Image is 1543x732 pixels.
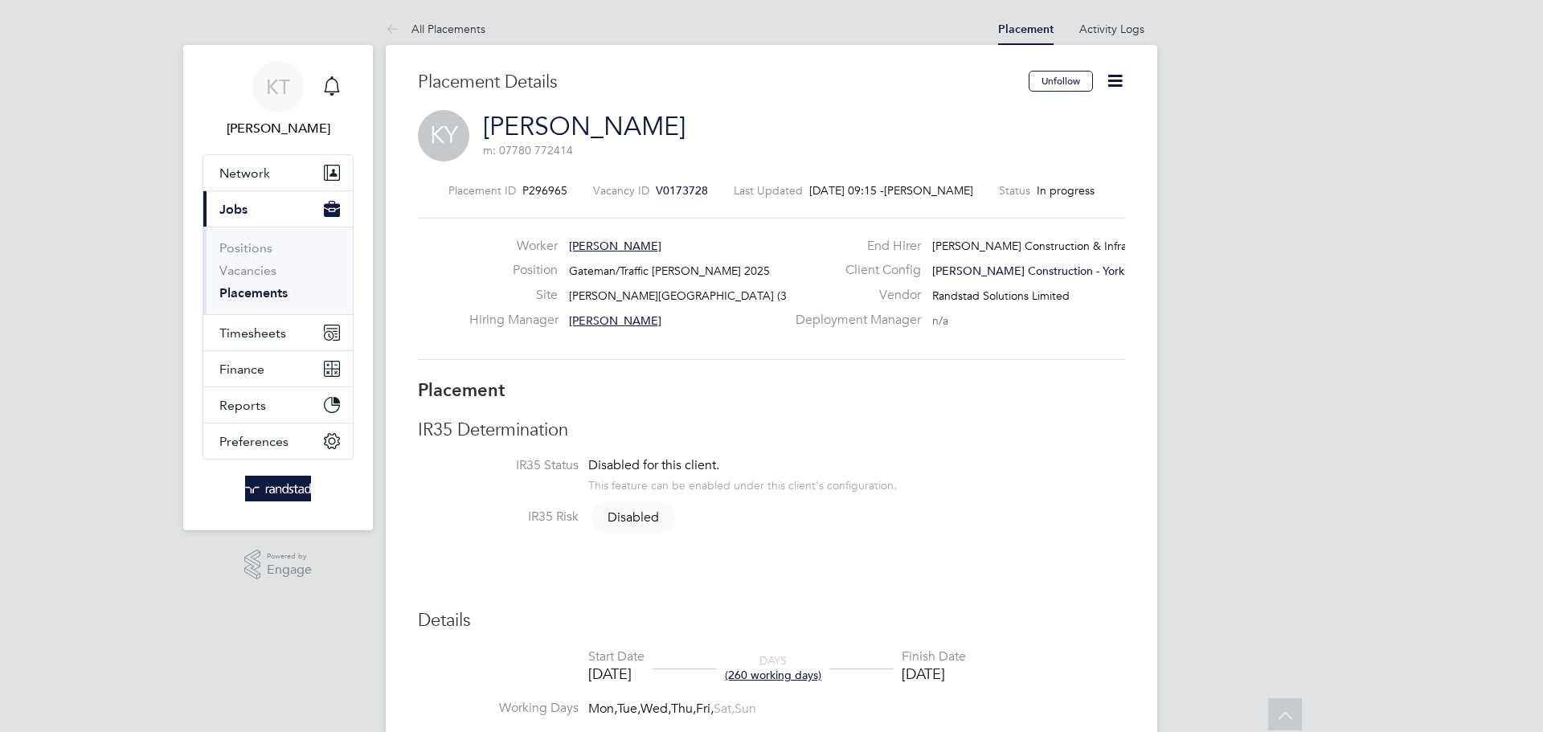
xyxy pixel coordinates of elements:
button: Finance [203,351,353,386]
label: Placement ID [448,183,516,198]
span: [PERSON_NAME] [569,239,661,253]
span: P296965 [522,183,567,198]
span: [DATE] 09:15 - [809,183,884,198]
span: Mon, [588,701,617,717]
a: Placement [998,22,1054,36]
a: Activity Logs [1079,22,1144,36]
b: Placement [418,379,505,401]
span: Jobs [219,202,248,217]
label: Vendor [786,287,921,304]
span: Disabled [591,501,675,534]
label: Client Config [786,262,921,279]
span: n/a [932,313,948,328]
span: (260 working days) [725,668,821,682]
label: Deployment Manager [786,312,921,329]
span: Timesheets [219,325,286,341]
a: Go to home page [203,476,354,501]
span: Finance [219,362,264,377]
a: All Placements [386,22,485,36]
label: Hiring Manager [469,312,558,329]
span: Reports [219,398,266,413]
span: [PERSON_NAME] Construction - Yorksh… [932,264,1147,278]
span: KT [266,76,290,97]
a: Vacancies [219,263,276,278]
div: This feature can be enabled under this client's configuration. [588,474,897,493]
a: [PERSON_NAME] [483,111,686,142]
span: [PERSON_NAME] Construction & Infrast… [932,239,1147,253]
span: Preferences [219,434,289,449]
span: Wed, [641,701,671,717]
span: In progress [1037,183,1095,198]
div: DAYS [717,653,829,682]
span: m: 07780 772414 [483,143,573,157]
span: Randstad Solutions Limited [932,288,1070,303]
label: Worker [469,238,558,255]
span: Powered by [267,550,312,563]
button: Preferences [203,423,353,459]
span: Network [219,166,270,181]
button: Reports [203,387,353,423]
div: Start Date [588,648,645,665]
label: Last Updated [734,183,803,198]
h3: Placement Details [418,71,1017,94]
span: Tue, [617,701,641,717]
span: [PERSON_NAME] [569,313,661,328]
a: KT[PERSON_NAME] [203,61,354,138]
a: Powered byEngage [244,550,313,580]
span: KY [418,110,469,162]
span: Kieran Trotter [203,119,354,138]
label: Vacancy ID [593,183,649,198]
label: Position [469,262,558,279]
span: Disabled for this client. [588,457,719,473]
div: [DATE] [902,665,966,683]
div: Finish Date [902,648,966,665]
img: randstad-logo-retina.png [245,476,312,501]
label: Status [999,183,1030,198]
a: Placements [219,285,288,301]
button: Jobs [203,191,353,227]
label: Working Days [418,700,579,717]
span: [PERSON_NAME] [884,183,973,198]
h3: Details [418,609,1125,632]
span: V0173728 [656,183,708,198]
h3: IR35 Determination [418,419,1125,442]
a: Positions [219,240,272,256]
nav: Main navigation [183,45,373,530]
div: Jobs [203,227,353,314]
span: Thu, [671,701,696,717]
span: Sat, [714,701,735,717]
button: Unfollow [1029,71,1093,92]
label: IR35 Risk [418,509,579,525]
div: [DATE] [588,665,645,683]
label: Site [469,287,558,304]
label: IR35 Status [418,457,579,474]
span: [PERSON_NAME][GEOGRAPHIC_DATA] (38CD01) [569,288,825,303]
span: Sun [735,701,756,717]
button: Network [203,155,353,190]
span: Fri, [696,701,714,717]
span: Engage [267,563,312,577]
label: End Hirer [786,238,921,255]
button: Timesheets [203,315,353,350]
span: Gateman/Traffic [PERSON_NAME] 2025 [569,264,770,278]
